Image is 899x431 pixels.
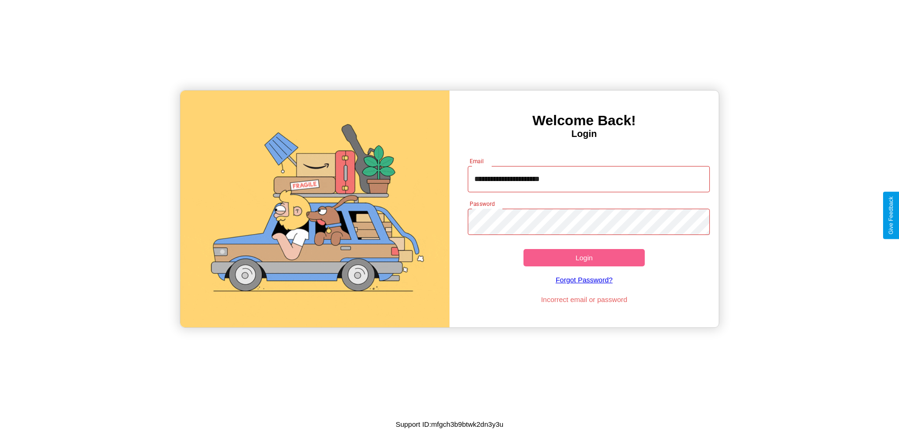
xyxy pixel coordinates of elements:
[463,293,706,306] p: Incorrect email or password
[470,157,484,165] label: Email
[396,418,503,431] p: Support ID: mfgch3b9btwk2dn3y3u
[449,113,719,129] h3: Welcome Back!
[888,197,894,234] div: Give Feedback
[470,200,494,208] label: Password
[180,91,449,327] img: gif
[523,249,645,266] button: Login
[449,129,719,139] h4: Login
[463,266,706,293] a: Forgot Password?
